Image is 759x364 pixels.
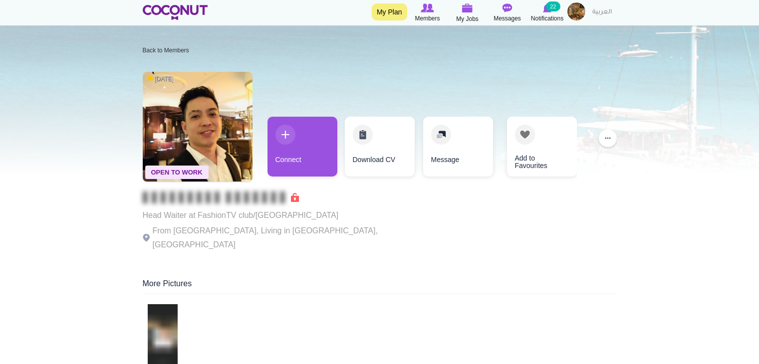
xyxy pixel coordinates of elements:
[462,3,473,12] img: My Jobs
[599,129,617,147] button: ...
[143,47,189,54] a: Back to Members
[546,1,560,11] small: 22
[143,208,417,222] p: Head Waiter at FashionTV club/[GEOGRAPHIC_DATA]
[488,2,527,23] a: Messages Messages
[408,2,448,23] a: Browse Members Members
[267,117,337,177] a: Connect
[500,117,569,182] div: 4 / 4
[145,166,209,179] span: Open To Work
[531,13,563,23] span: Notifications
[143,224,417,252] p: From [GEOGRAPHIC_DATA], Living in [GEOGRAPHIC_DATA], [GEOGRAPHIC_DATA]
[143,5,208,20] img: Home
[143,278,617,294] div: More Pictures
[267,117,337,182] div: 1 / 4
[421,3,434,12] img: Browse Members
[372,3,407,20] a: My Plan
[448,2,488,24] a: My Jobs My Jobs
[345,117,415,177] a: Download CV
[503,3,512,12] img: Messages
[415,13,440,23] span: Members
[148,75,174,83] span: [DATE]
[422,117,492,182] div: 3 / 4
[494,13,521,23] span: Messages
[507,117,577,177] a: Add to Favourites
[543,3,551,12] img: Notifications
[143,192,299,202] span: Connect to Unlock the Profile
[527,2,567,23] a: Notifications Notifications 22
[456,14,479,24] span: My Jobs
[423,117,493,177] a: Message
[345,117,415,182] div: 2 / 4
[587,2,617,22] a: العربية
